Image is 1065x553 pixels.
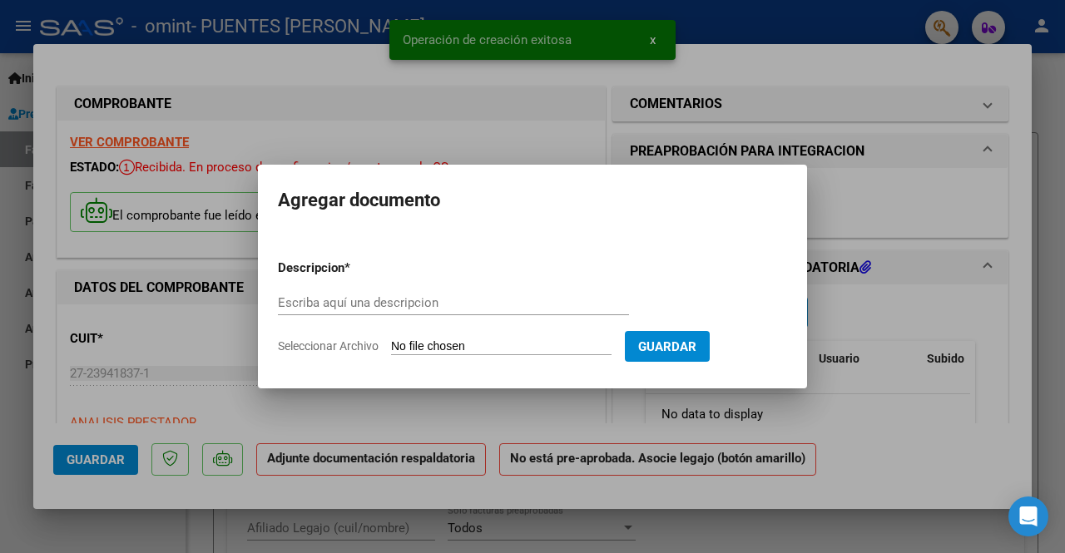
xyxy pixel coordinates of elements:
[1008,496,1048,536] div: Open Intercom Messenger
[638,339,696,354] span: Guardar
[278,185,787,216] h2: Agregar documento
[278,339,379,353] span: Seleccionar Archivo
[278,259,431,278] p: Descripcion
[625,331,710,362] button: Guardar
